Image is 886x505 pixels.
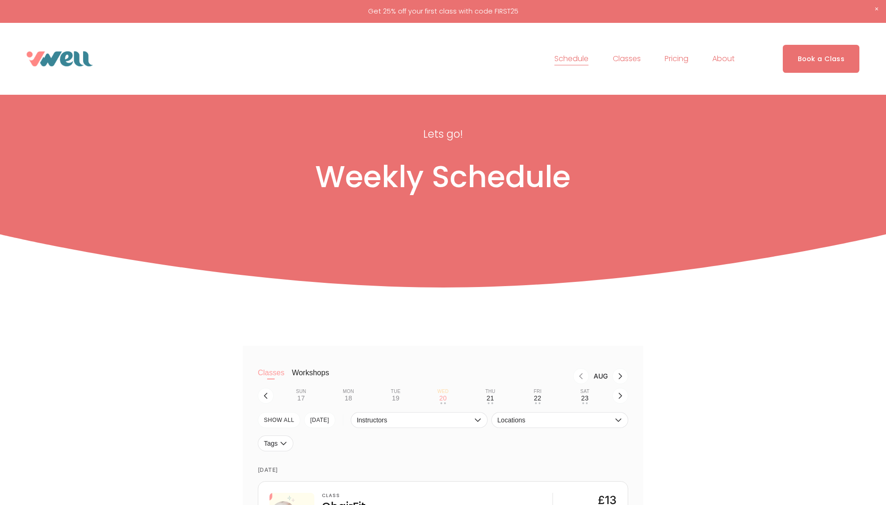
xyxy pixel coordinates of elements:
div: Thu [485,389,495,394]
div: 20 [439,394,447,402]
div: 23 [581,394,588,402]
span: Tags [264,440,278,447]
div: • • [582,402,588,404]
button: [DATE] [304,412,335,428]
button: Classes [258,368,284,387]
div: 17 [298,394,305,402]
span: About [712,52,735,66]
div: 21 [487,394,494,402]
div: 22 [534,394,541,402]
div: 19 [392,394,399,402]
h1: Weekly Schedule [163,159,723,196]
button: Instructors [351,412,488,428]
a: folder dropdown [712,51,735,66]
button: Locations [491,412,628,428]
div: • • [488,402,493,404]
a: Schedule [554,51,588,66]
div: 18 [345,394,352,402]
span: Locations [497,416,613,424]
button: Workshops [292,368,329,387]
span: Instructors [357,416,472,424]
button: Tags [258,435,293,451]
a: Pricing [665,51,688,66]
div: Tue [391,389,401,394]
button: Previous month, Jul [573,368,589,384]
a: folder dropdown [613,51,641,66]
div: Month Aug [589,372,612,380]
div: Mon [343,389,354,394]
div: Sun [296,389,306,394]
a: Book a Class [783,45,860,72]
div: Fri [534,389,542,394]
div: • • [440,402,446,404]
h3: Class [322,493,366,498]
button: Next month, Sep [612,368,628,384]
button: SHOW All [258,412,300,428]
span: Classes [613,52,641,66]
time: [DATE] [258,459,628,481]
div: Sat [581,389,589,394]
div: Wed [437,389,448,394]
img: VWell [27,51,93,66]
p: Lets go! [328,125,559,143]
div: • • [535,402,540,404]
nav: Month switch [344,368,628,384]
